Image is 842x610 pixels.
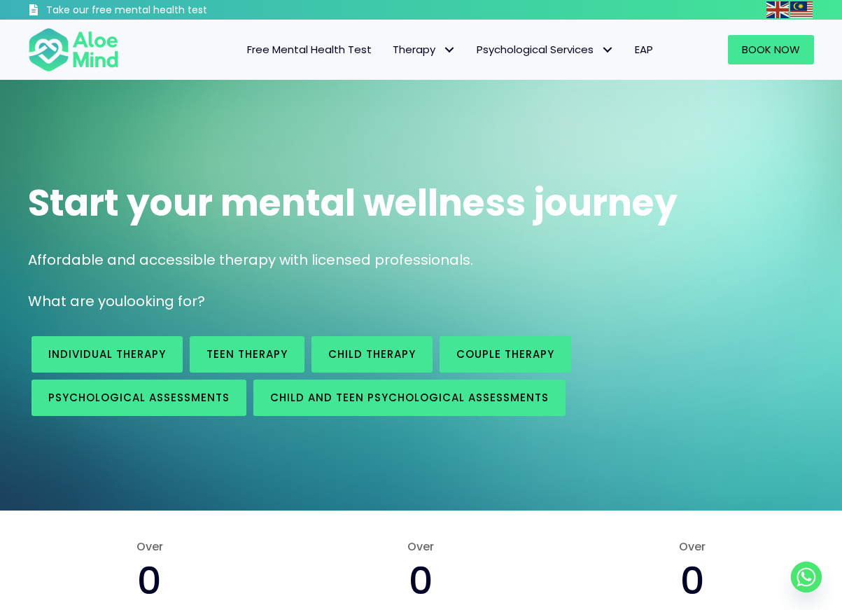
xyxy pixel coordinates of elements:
[311,336,433,373] a: Child Therapy
[237,35,382,64] a: Free Mental Health Test
[48,347,166,361] span: Individual therapy
[439,40,459,60] span: Therapy: submenu
[382,35,466,64] a: TherapyTherapy: submenu
[328,347,416,361] span: Child Therapy
[440,336,571,373] a: Couple therapy
[253,380,566,416] a: Child and Teen Psychological assessments
[477,42,614,57] span: Psychological Services
[31,380,246,416] a: Psychological assessments
[456,347,554,361] span: Couple therapy
[123,291,205,311] span: looking for?
[46,4,273,18] h3: Take our free mental health test
[28,250,814,270] p: Affordable and accessible therapy with licensed professionals.
[206,347,288,361] span: Teen Therapy
[31,336,183,373] a: Individual therapy
[635,42,653,57] span: EAP
[28,539,272,555] span: Over
[466,35,624,64] a: Psychological ServicesPsychological Services: submenu
[247,42,372,57] span: Free Mental Health Test
[137,554,162,607] span: 0
[409,554,433,607] span: 0
[28,27,119,73] img: Aloe mind Logo
[190,336,304,373] a: Teen Therapy
[680,554,705,607] span: 0
[728,35,814,64] a: Book Now
[766,1,789,18] img: en
[790,1,813,18] img: ms
[790,1,814,18] a: Malay
[742,42,800,57] span: Book Now
[597,40,617,60] span: Psychological Services: submenu
[134,35,664,64] nav: Menu
[28,4,273,20] a: Take our free mental health test
[28,291,123,311] span: What are you
[48,390,230,405] span: Psychological assessments
[624,35,664,64] a: EAP
[766,1,790,18] a: English
[270,390,549,405] span: Child and Teen Psychological assessments
[570,539,814,555] span: Over
[393,42,456,57] span: Therapy
[791,562,822,592] a: Whatsapp
[28,177,678,228] span: Start your mental wellness journey
[300,539,543,555] span: Over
